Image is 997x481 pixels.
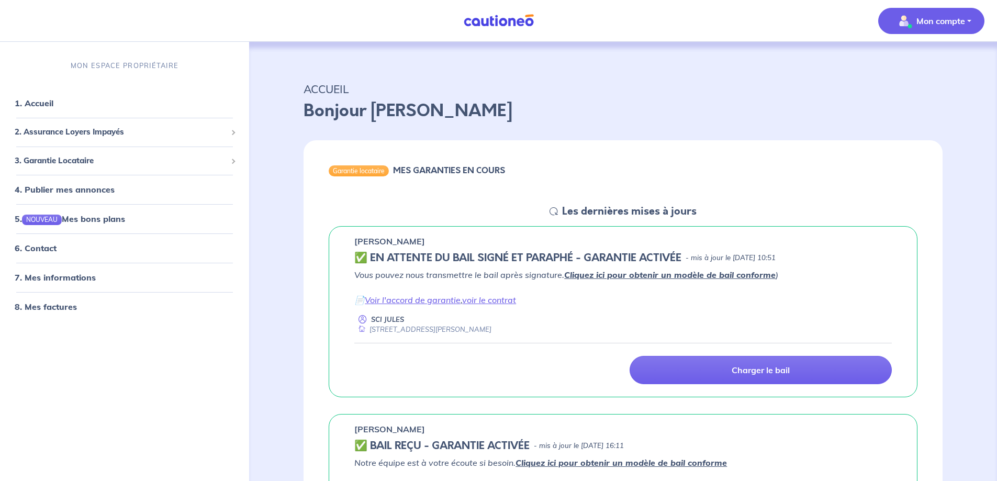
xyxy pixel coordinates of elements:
[732,365,790,375] p: Charger le bail
[354,270,778,280] em: Vous pouvez nous transmettre le bail après signature. )
[304,80,943,98] p: ACCUEIL
[4,122,245,142] div: 2. Assurance Loyers Impayés
[4,208,245,229] div: 5.NOUVEAUMes bons plans
[15,243,57,253] a: 6. Contact
[878,8,984,34] button: illu_account_valid_menu.svgMon compte
[329,165,389,176] div: Garantie locataire
[4,179,245,200] div: 4. Publier mes annonces
[15,184,115,195] a: 4. Publier mes annonces
[895,13,912,29] img: illu_account_valid_menu.svg
[354,440,530,452] h5: ✅ BAIL REÇU - GARANTIE ACTIVÉE
[4,267,245,288] div: 7. Mes informations
[365,295,461,305] a: Voir l'accord de garantie
[4,296,245,317] div: 8. Mes factures
[15,126,227,138] span: 2. Assurance Loyers Impayés
[354,235,425,248] p: [PERSON_NAME]
[304,98,943,124] p: Bonjour [PERSON_NAME]
[354,252,681,264] h5: ✅️️️ EN ATTENTE DU BAIL SIGNÉ ET PARAPHÉ - GARANTIE ACTIVÉE
[354,440,892,452] div: state: CONTRACT-VALIDATED, Context: IN-LANDLORD,IN-LANDLORD
[393,165,505,175] h6: MES GARANTIES EN COURS
[630,356,892,384] a: Charger le bail
[354,325,491,334] div: [STREET_ADDRESS][PERSON_NAME]
[562,205,697,218] h5: Les dernières mises à jours
[71,61,178,71] p: MON ESPACE PROPRIÉTAIRE
[15,214,125,224] a: 5.NOUVEAUMes bons plans
[534,441,624,451] p: - mis à jour le [DATE] 16:11
[15,155,227,167] span: 3. Garantie Locataire
[462,295,516,305] a: voir le contrat
[4,238,245,259] div: 6. Contact
[371,315,404,325] p: SCI JULES
[15,98,53,108] a: 1. Accueil
[916,15,965,27] p: Mon compte
[354,457,727,468] em: Notre équipe est à votre écoute si besoin.
[460,14,538,27] img: Cautioneo
[15,301,77,312] a: 8. Mes factures
[4,93,245,114] div: 1. Accueil
[686,253,776,263] p: - mis à jour le [DATE] 10:51
[354,252,892,264] div: state: CONTRACT-SIGNED, Context: IN-LANDLORD,IS-GL-CAUTION-IN-LANDLORD
[564,270,776,280] a: Cliquez ici pour obtenir un modèle de bail conforme
[15,272,96,283] a: 7. Mes informations
[4,151,245,171] div: 3. Garantie Locataire
[354,295,516,305] em: 📄 ,
[516,457,727,468] a: Cliquez ici pour obtenir un modèle de bail conforme
[354,423,425,435] p: [PERSON_NAME]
